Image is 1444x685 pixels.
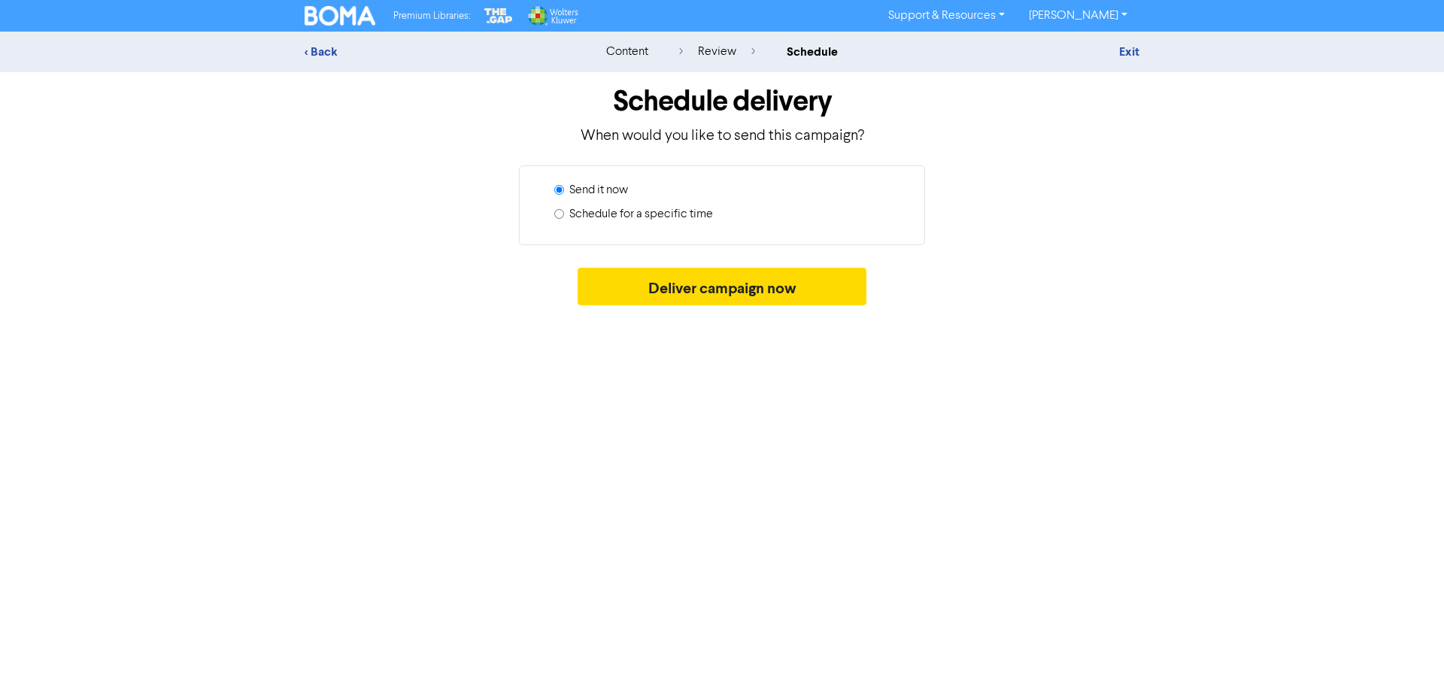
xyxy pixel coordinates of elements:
[305,84,1139,119] h1: Schedule delivery
[578,268,867,305] button: Deliver campaign now
[1119,44,1139,59] a: Exit
[305,43,568,61] div: < Back
[1369,613,1444,685] iframe: Chat Widget
[569,205,713,223] label: Schedule for a specific time
[787,43,838,61] div: schedule
[393,11,470,21] span: Premium Libraries:
[1017,4,1139,28] a: [PERSON_NAME]
[305,6,375,26] img: BOMA Logo
[679,43,755,61] div: review
[482,6,515,26] img: The Gap
[305,125,1139,147] p: When would you like to send this campaign?
[876,4,1017,28] a: Support & Resources
[569,181,628,199] label: Send it now
[606,43,648,61] div: content
[526,6,578,26] img: Wolters Kluwer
